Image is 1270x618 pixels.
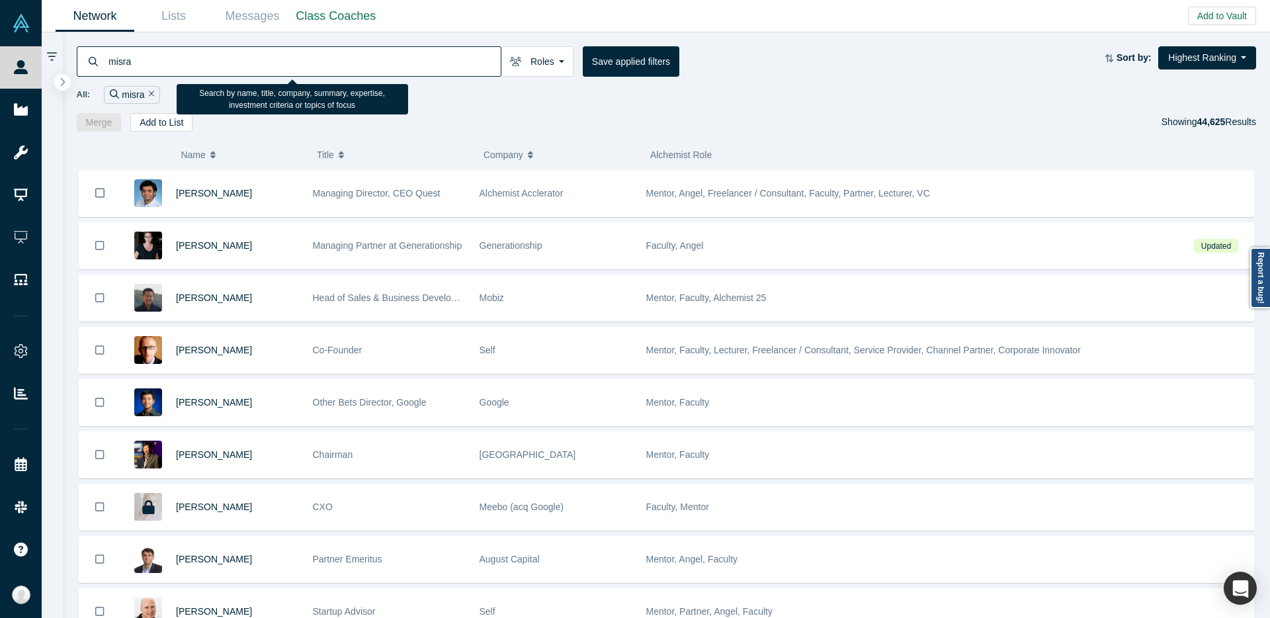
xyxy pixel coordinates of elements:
[313,606,376,617] span: Startup Advisor
[134,179,162,207] img: Gnani Palanikumar's Profile Image
[134,232,162,259] img: Rachel Chalmers's Profile Image
[480,188,564,199] span: Alchemist Acclerator
[317,141,470,169] button: Title
[79,328,120,373] button: Bookmark
[292,1,380,32] a: Class Coaches
[1250,247,1270,308] a: Report a bug!
[1188,7,1256,25] button: Add to Vault
[107,46,501,77] input: Search by name, title, company, summary, expertise, investment criteria or topics of focus
[646,449,710,460] span: Mentor, Faculty
[646,502,709,512] span: Faculty, Mentor
[313,502,333,512] span: CXO
[646,292,767,303] span: Mentor, Faculty, Alchemist 25
[1197,116,1225,127] strong: 44,625
[484,141,636,169] button: Company
[646,345,1081,355] span: Mentor, Faculty, Lecturer, Freelancer / Consultant, Service Provider, Channel Partner, Corporate ...
[176,554,252,564] a: [PERSON_NAME]
[77,88,91,101] span: All:
[313,449,353,460] span: Chairman
[104,86,160,104] div: misra
[1158,46,1256,69] button: Highest Ranking
[646,397,710,408] span: Mentor, Faculty
[176,606,252,617] a: [PERSON_NAME]
[313,240,462,251] span: Managing Partner at Generationship
[313,345,362,355] span: Co-Founder
[79,170,120,216] button: Bookmark
[480,345,495,355] span: Self
[176,397,252,408] a: [PERSON_NAME]
[134,1,213,32] a: Lists
[134,545,162,573] img: Vivek Mehra's Profile Image
[313,292,513,303] span: Head of Sales & Business Development (interim)
[480,502,564,512] span: Meebo (acq Google)
[501,46,573,77] button: Roles
[181,141,303,169] button: Name
[646,606,773,617] span: Mentor, Partner, Angel, Faculty
[650,150,712,160] span: Alchemist Role
[134,441,162,468] img: Timothy Chou's Profile Image
[145,87,155,103] button: Remove Filter
[176,502,252,512] a: [PERSON_NAME]
[176,345,252,355] a: [PERSON_NAME]
[130,113,192,132] button: Add to List
[313,554,382,564] span: Partner Emeritus
[134,284,162,312] img: Michael Chang's Profile Image
[317,141,334,169] span: Title
[646,554,738,564] span: Mentor, Angel, Faculty
[646,240,704,251] span: Faculty, Angel
[313,188,441,199] span: Managing Director, CEO Quest
[79,380,120,425] button: Bookmark
[1162,113,1256,132] div: Showing
[79,537,120,582] button: Bookmark
[480,292,504,303] span: Mobiz
[176,449,252,460] a: [PERSON_NAME]
[79,432,120,478] button: Bookmark
[1197,116,1256,127] span: Results
[480,240,542,251] span: Generationship
[583,46,679,77] button: Save applied filters
[484,141,523,169] span: Company
[79,223,120,269] button: Bookmark
[480,606,495,617] span: Self
[79,484,120,530] button: Bookmark
[480,397,509,408] span: Google
[56,1,134,32] a: Network
[213,1,292,32] a: Messages
[134,336,162,364] img: Robert Winder's Profile Image
[134,388,162,416] img: Steven Kan's Profile Image
[79,275,120,321] button: Bookmark
[480,449,576,460] span: [GEOGRAPHIC_DATA]
[480,554,540,564] span: August Capital
[12,14,30,32] img: Alchemist Vault Logo
[77,113,122,132] button: Merge
[1194,239,1238,253] span: Updated
[313,397,427,408] span: Other Bets Director, Google
[176,240,252,251] a: [PERSON_NAME]
[176,188,252,199] a: [PERSON_NAME]
[646,188,930,199] span: Mentor, Angel, Freelancer / Consultant, Faculty, Partner, Lecturer, VC
[12,586,30,604] img: Annika Lauer's Account
[181,141,205,169] span: Name
[176,292,252,303] a: [PERSON_NAME]
[1117,52,1152,63] strong: Sort by:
